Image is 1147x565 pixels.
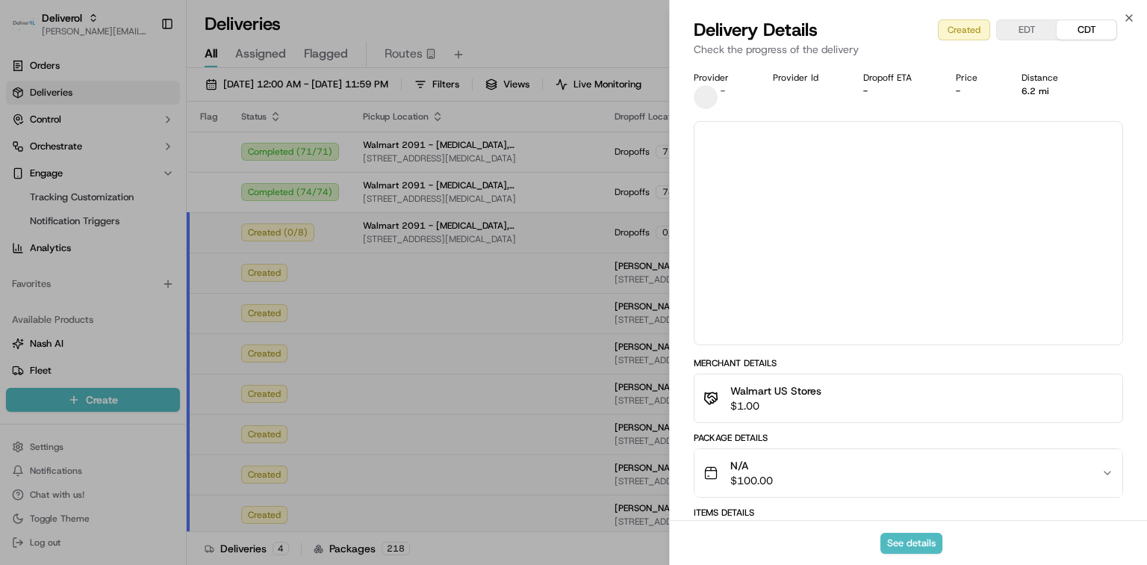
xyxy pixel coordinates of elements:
span: Walmart US Stores [730,383,821,398]
div: Provider [694,72,749,84]
div: 6.2 mi [1022,85,1078,97]
button: EDT [997,20,1057,40]
button: CDT [1057,20,1116,40]
div: Provider Id [773,72,839,84]
span: $1.00 [730,398,821,413]
button: N/A$100.00 [694,449,1122,497]
div: Distance [1022,72,1078,84]
div: - [956,85,998,97]
p: Check the progress of the delivery [694,42,1123,57]
span: - [721,85,725,97]
button: See details [880,533,942,554]
span: Delivery Details [694,18,818,42]
div: Dropoff ETA [863,72,932,84]
span: N/A [730,458,773,473]
div: Merchant Details [694,357,1123,369]
div: Items Details [694,507,1123,519]
span: $100.00 [730,473,773,488]
div: Price [956,72,998,84]
div: - [863,85,932,97]
div: Package Details [694,432,1123,444]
